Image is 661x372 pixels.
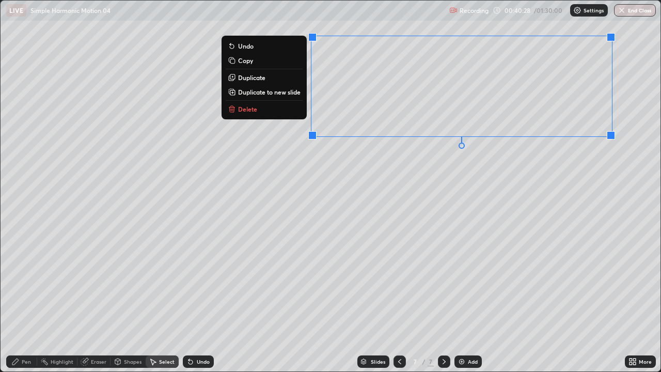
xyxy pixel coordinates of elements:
[197,359,210,364] div: Undo
[91,359,106,364] div: Eraser
[9,6,23,14] p: LIVE
[226,40,303,52] button: Undo
[226,86,303,98] button: Duplicate to new slide
[226,103,303,115] button: Delete
[460,7,489,14] p: Recording
[468,359,478,364] div: Add
[30,6,111,14] p: Simple Harmonic Motion 04
[449,6,458,14] img: recording.375f2c34.svg
[422,359,426,365] div: /
[458,358,466,366] img: add-slide-button
[22,359,31,364] div: Pen
[614,4,656,17] button: End Class
[226,54,303,67] button: Copy
[238,56,253,65] p: Copy
[238,73,265,82] p: Duplicate
[639,359,652,364] div: More
[573,6,581,14] img: class-settings-icons
[238,88,301,96] p: Duplicate to new slide
[51,359,73,364] div: Highlight
[159,359,175,364] div: Select
[584,8,604,13] p: Settings
[618,6,626,14] img: end-class-cross
[238,105,257,113] p: Delete
[226,71,303,84] button: Duplicate
[238,42,254,50] p: Undo
[428,357,434,366] div: 7
[124,359,141,364] div: Shapes
[371,359,385,364] div: Slides
[410,359,420,365] div: 7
